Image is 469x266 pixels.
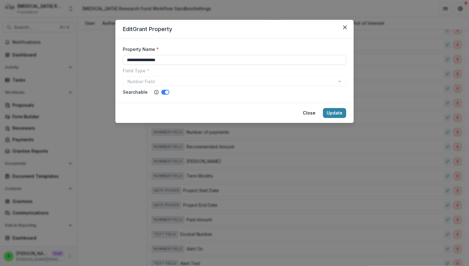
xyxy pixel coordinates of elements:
label: Property Name [123,46,342,52]
label: Searchable [123,89,148,95]
button: Update [323,108,346,118]
button: Close [299,108,319,118]
header: Edit Grant Property [115,20,354,38]
label: Field Type [123,67,342,74]
button: Close [340,22,350,32]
